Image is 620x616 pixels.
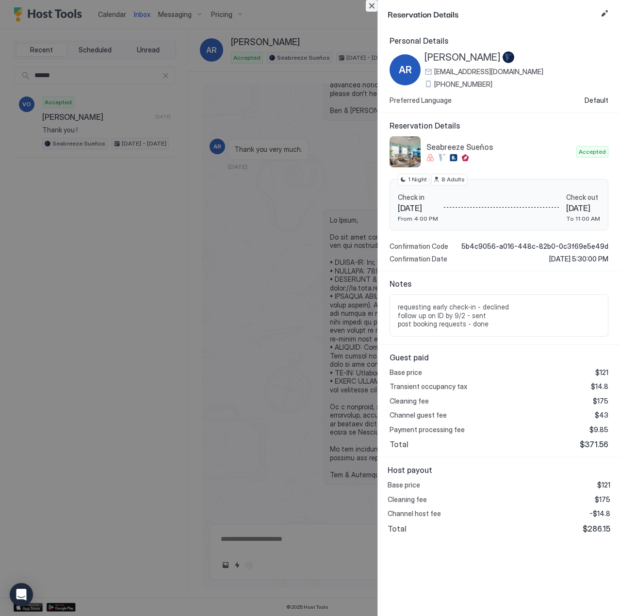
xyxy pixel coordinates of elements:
span: Base price [390,368,422,377]
span: Reservation Details [390,121,608,130]
span: [DATE] [398,203,438,213]
span: Default [585,96,608,105]
span: Preferred Language [390,96,452,105]
span: Transient occupancy tax [390,382,467,391]
span: Check out [566,193,600,202]
span: Confirmation Date [390,255,447,263]
span: 1 Night [408,175,427,184]
span: Base price [388,481,420,489]
div: Open Intercom Messenger [10,583,33,606]
span: Accepted [579,147,606,156]
button: Edit reservation [599,8,610,19]
span: AR [399,63,412,77]
span: Reservation Details [388,8,597,20]
span: [DATE] [566,203,600,213]
span: Cleaning fee [390,397,429,405]
span: [PHONE_NUMBER] [434,80,492,89]
span: [DATE] 5:30:00 PM [549,255,608,263]
span: Host payout [388,465,610,475]
span: To 11:00 AM [566,215,600,222]
span: Seabreeze Sueños [426,142,572,152]
span: Check in [398,193,438,202]
span: -$14.8 [589,509,610,518]
div: listing image [390,136,421,167]
span: $175 [595,495,610,504]
span: Channel host fee [388,509,441,518]
span: $371.56 [580,439,608,449]
span: $286.15 [583,524,610,534]
span: $175 [593,397,608,405]
span: $43 [595,411,608,420]
span: Cleaning fee [388,495,427,504]
span: From 4:00 PM [398,215,438,222]
span: Confirmation Code [390,242,448,251]
span: [PERSON_NAME] [424,51,501,64]
span: Total [390,439,408,449]
span: 5b4c9056-a016-448c-82b0-0c3f69e5e49d [461,242,608,251]
span: Guest paid [390,353,608,362]
span: 8 Adults [441,175,465,184]
span: $121 [595,368,608,377]
span: Total [388,524,407,534]
span: Channel guest fee [390,411,447,420]
span: [EMAIL_ADDRESS][DOMAIN_NAME] [434,67,543,76]
span: Personal Details [390,36,608,46]
span: requesting early check-in - declined follow up on ID by 9/2 - sent post booking requests - done [398,303,600,328]
span: $14.8 [591,382,608,391]
span: $9.85 [589,425,608,434]
span: Payment processing fee [390,425,465,434]
span: $121 [597,481,610,489]
span: Notes [390,279,608,289]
